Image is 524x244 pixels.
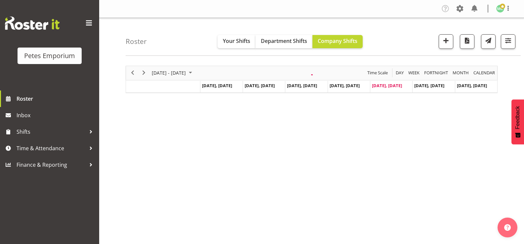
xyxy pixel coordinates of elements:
span: Your Shifts [223,37,250,45]
span: Shifts [17,127,86,137]
button: Company Shifts [312,35,363,48]
div: Timeline Week of September 19, 2025 [126,66,498,93]
span: Department Shifts [261,37,307,45]
span: Finance & Reporting [17,160,86,170]
span: Time & Attendance [17,143,86,153]
button: Send a list of all shifts for the selected filtered period to all rostered employees. [481,34,496,49]
button: Department Shifts [256,35,312,48]
span: Feedback [515,106,521,129]
span: Roster [17,94,96,104]
button: Add a new shift [439,34,453,49]
span: Company Shifts [318,37,357,45]
button: Filter Shifts [501,34,515,49]
img: melissa-cowen2635.jpg [496,5,504,13]
img: Rosterit website logo [5,17,60,30]
button: Your Shifts [218,35,256,48]
div: Petes Emporium [24,51,75,61]
span: Inbox [17,110,96,120]
button: Feedback - Show survey [511,99,524,144]
h4: Roster [126,38,147,45]
button: Download a PDF of the roster according to the set date range. [460,34,474,49]
img: help-xxl-2.png [504,224,511,231]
